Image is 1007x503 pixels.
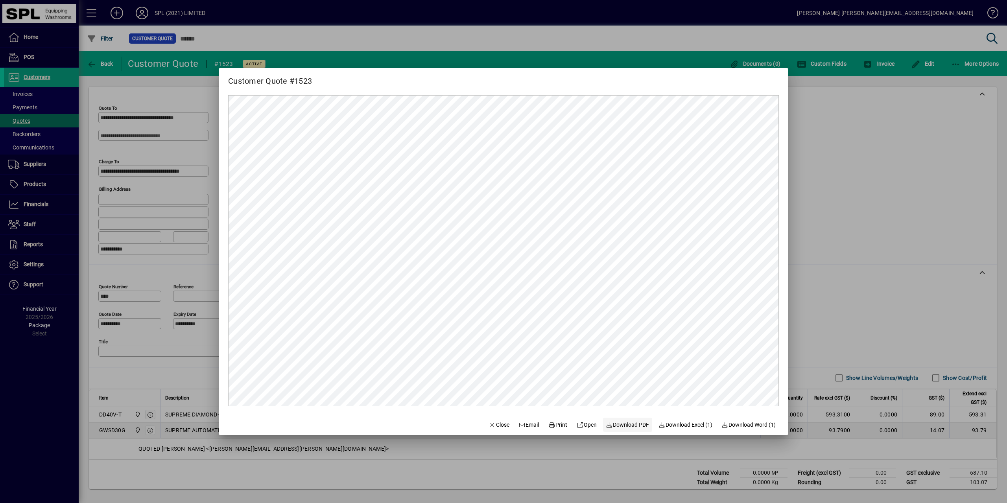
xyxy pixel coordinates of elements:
a: Open [574,418,600,432]
button: Print [545,418,570,432]
span: Print [548,421,567,429]
button: Email [516,418,542,432]
span: Open [577,421,597,429]
span: Download Word (1) [722,421,776,429]
h2: Customer Quote #1523 [219,68,321,87]
span: Close [489,421,509,429]
button: Close [486,418,513,432]
span: Email [519,421,539,429]
button: Download Excel (1) [655,418,716,432]
button: Download Word (1) [719,418,779,432]
span: Download PDF [606,421,649,429]
span: Download Excel (1) [658,421,712,429]
a: Download PDF [603,418,653,432]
